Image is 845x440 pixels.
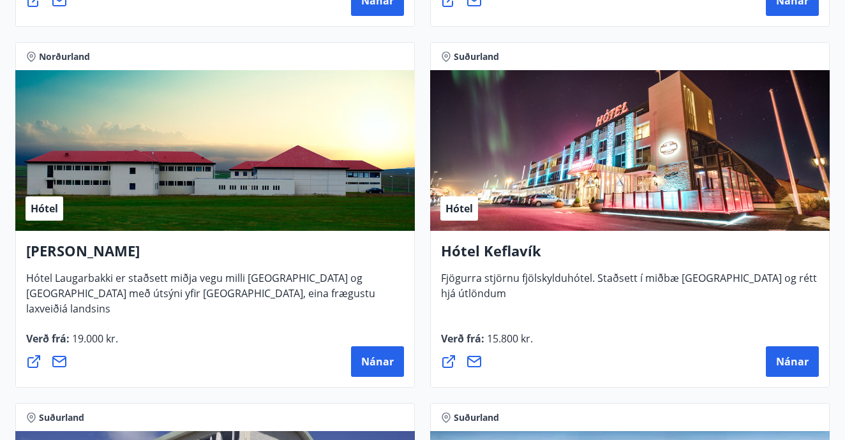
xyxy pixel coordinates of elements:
span: Nánar [361,355,394,369]
span: Suðurland [454,50,499,63]
span: Suðurland [39,411,84,424]
span: Hótel [31,202,58,216]
span: Fjögurra stjörnu fjölskylduhótel. Staðsett í miðbæ [GEOGRAPHIC_DATA] og rétt hjá útlöndum [441,271,817,311]
h4: Hótel Keflavík [441,241,819,270]
button: Nánar [766,346,819,377]
span: Suðurland [454,411,499,424]
span: Verð frá : [441,332,533,356]
span: Hótel [445,202,473,216]
span: Norðurland [39,50,90,63]
button: Nánar [351,346,404,377]
span: Hótel Laugarbakki er staðsett miðja vegu milli [GEOGRAPHIC_DATA] og [GEOGRAPHIC_DATA] með útsýni ... [26,271,375,326]
span: 19.000 kr. [70,332,118,346]
span: Nánar [776,355,809,369]
span: 15.800 kr. [484,332,533,346]
h4: [PERSON_NAME] [26,241,404,270]
span: Verð frá : [26,332,118,356]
